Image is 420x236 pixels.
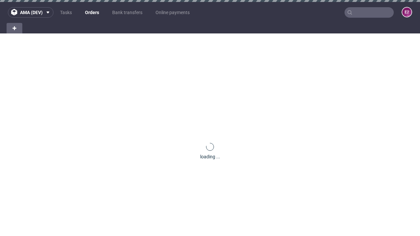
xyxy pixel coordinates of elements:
[108,7,146,18] a: Bank transfers
[56,7,76,18] a: Tasks
[152,7,194,18] a: Online payments
[402,8,411,17] figcaption: e2
[81,7,103,18] a: Orders
[8,7,53,18] button: ama (dev)
[200,153,220,160] div: loading ...
[20,10,43,15] span: ama (dev)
